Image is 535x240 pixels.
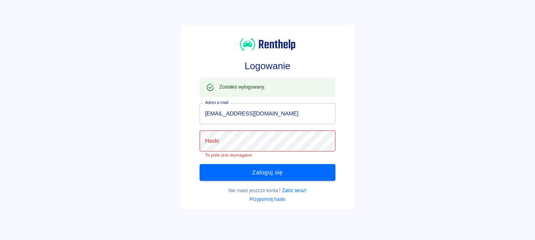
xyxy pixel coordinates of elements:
label: Adres e-mail [205,100,228,106]
a: Załóż teraz! [282,188,307,193]
div: Zostałeś wylogowany. [219,80,265,94]
p: Nie masz jeszcze konta? [200,187,336,194]
button: Zaloguj się [200,164,336,181]
p: To pole jest wymagane [205,153,330,158]
a: Przypomnij hasło [249,197,286,202]
h3: Logowanie [200,60,336,72]
img: Renthelp logo [240,37,295,52]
